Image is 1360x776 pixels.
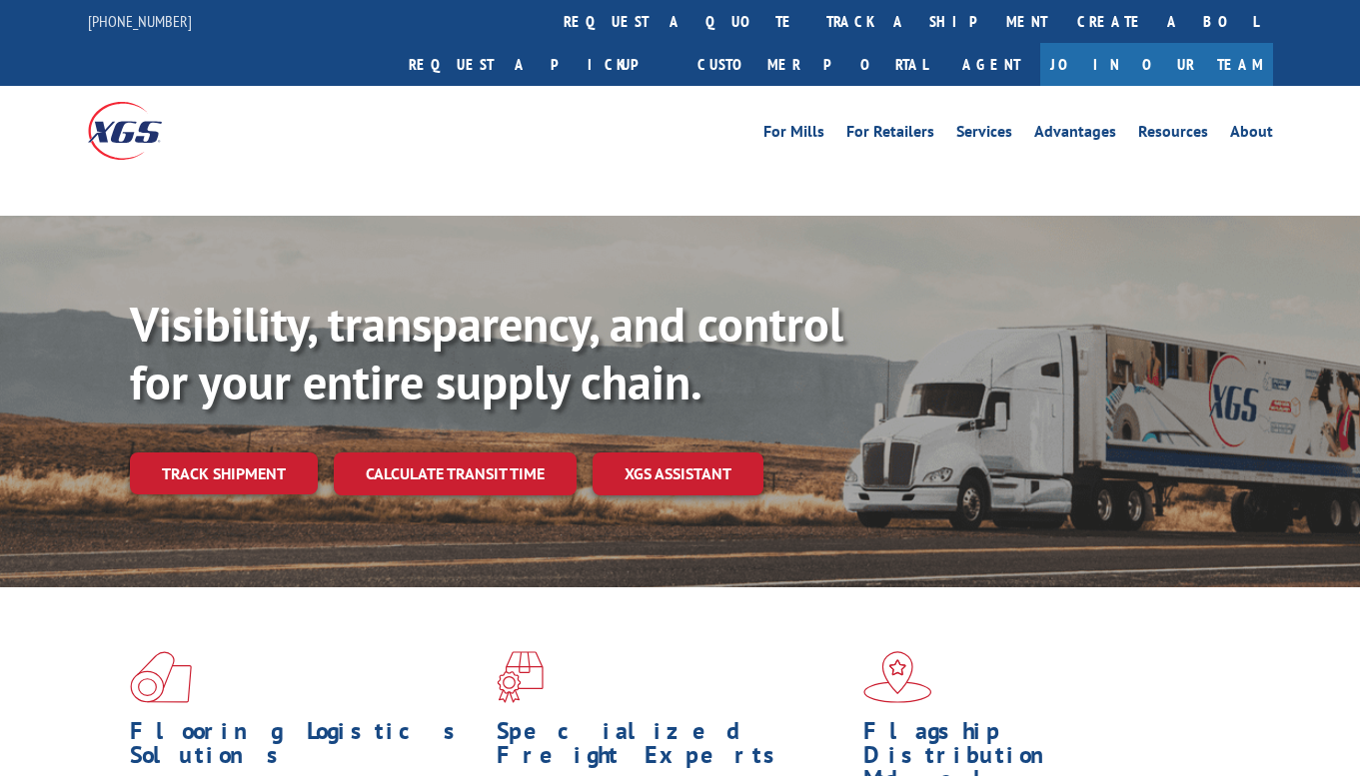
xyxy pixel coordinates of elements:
[497,651,544,703] img: xgs-icon-focused-on-flooring-red
[1138,124,1208,146] a: Resources
[863,651,932,703] img: xgs-icon-flagship-distribution-model-red
[1230,124,1273,146] a: About
[846,124,934,146] a: For Retailers
[88,11,192,31] a: [PHONE_NUMBER]
[130,651,192,703] img: xgs-icon-total-supply-chain-intelligence-red
[130,293,843,412] b: Visibility, transparency, and control for your entire supply chain.
[956,124,1012,146] a: Services
[130,452,318,494] a: Track shipment
[394,43,682,86] a: Request a pickup
[682,43,942,86] a: Customer Portal
[334,452,577,495] a: Calculate transit time
[593,452,763,495] a: XGS ASSISTANT
[763,124,824,146] a: For Mills
[1040,43,1273,86] a: Join Our Team
[1034,124,1116,146] a: Advantages
[942,43,1040,86] a: Agent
